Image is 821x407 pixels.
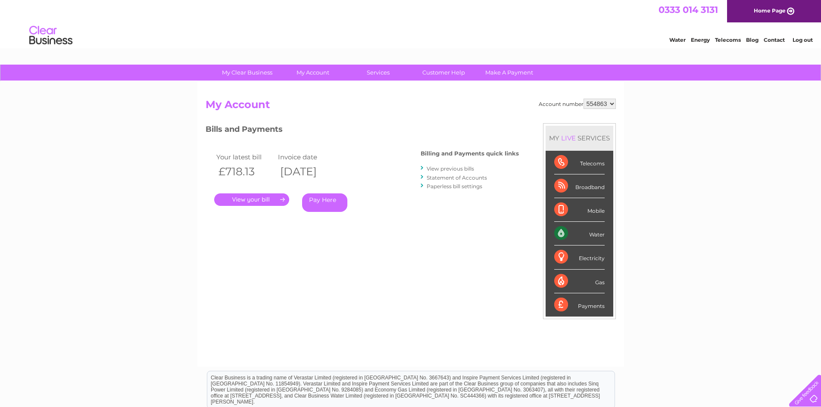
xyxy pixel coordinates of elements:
[559,134,578,142] div: LIVE
[554,270,605,293] div: Gas
[206,123,519,138] h3: Bills and Payments
[421,150,519,157] h4: Billing and Payments quick links
[691,37,710,43] a: Energy
[764,37,785,43] a: Contact
[276,163,338,180] th: [DATE]
[207,5,615,42] div: Clear Business is a trading name of Verastar Limited (registered in [GEOGRAPHIC_DATA] No. 3667643...
[302,193,347,212] a: Pay Here
[214,151,276,163] td: Your latest bill
[554,151,605,174] div: Telecoms
[474,65,545,81] a: Make A Payment
[669,37,686,43] a: Water
[408,65,479,81] a: Customer Help
[214,193,289,206] a: .
[427,165,474,172] a: View previous bills
[212,65,283,81] a: My Clear Business
[427,174,487,181] a: Statement of Accounts
[206,99,616,115] h2: My Account
[546,126,613,150] div: MY SERVICES
[554,198,605,222] div: Mobile
[427,183,482,190] a: Paperless bill settings
[539,99,616,109] div: Account number
[277,65,348,81] a: My Account
[554,174,605,198] div: Broadband
[343,65,414,81] a: Services
[554,222,605,245] div: Water
[793,37,813,43] a: Log out
[554,245,605,269] div: Electricity
[29,22,73,49] img: logo.png
[746,37,759,43] a: Blog
[554,293,605,317] div: Payments
[715,37,741,43] a: Telecoms
[214,163,276,180] th: £718.13
[659,4,718,15] a: 0333 014 3131
[276,151,338,163] td: Invoice date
